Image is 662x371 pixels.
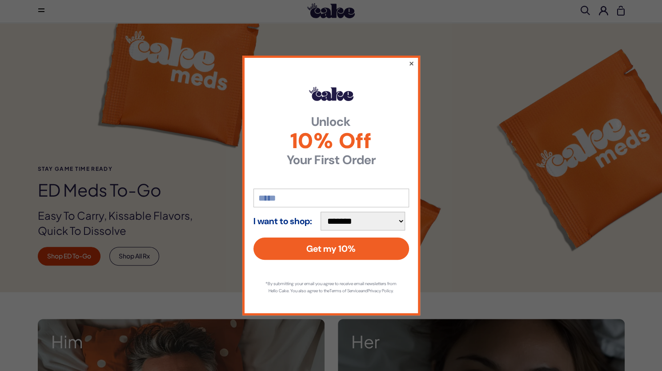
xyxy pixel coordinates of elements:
[408,58,414,69] button: ×
[262,280,400,294] p: *By submitting your email you agree to receive email newsletters from Hello Cake. You also agree ...
[368,288,393,294] a: Privacy Policy
[329,288,361,294] a: Terms of Service
[309,87,353,101] img: Hello Cake
[253,154,409,166] strong: Your First Order
[253,130,409,152] span: 10% Off
[253,216,312,226] strong: I want to shop:
[253,238,409,260] button: Get my 10%
[253,116,409,128] strong: Unlock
